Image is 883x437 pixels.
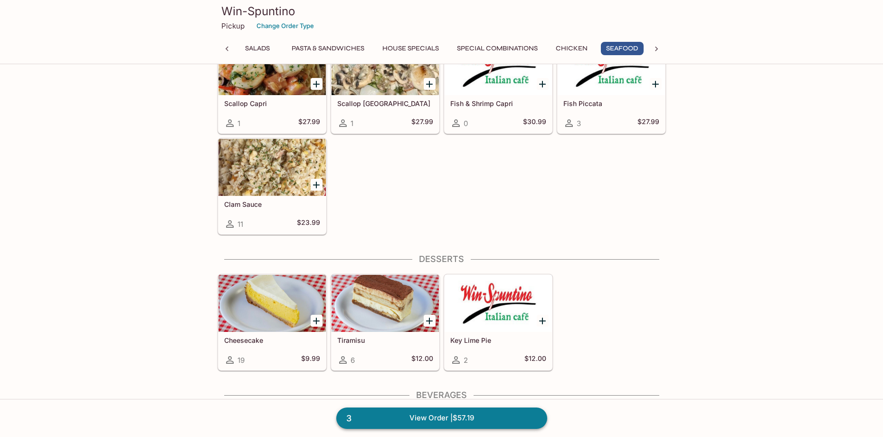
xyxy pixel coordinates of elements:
span: 11 [237,220,243,229]
button: House Specials [377,42,444,55]
h5: $12.00 [411,354,433,366]
button: Chicken [551,42,593,55]
span: 0 [464,119,468,128]
h5: Fish & Shrimp Capri [450,99,546,107]
button: Add Cheesecake [311,315,323,327]
button: Salads [236,42,279,55]
button: Add Clam Sauce [311,179,323,191]
div: Scallop Capri [218,38,326,95]
button: Pasta & Sandwiches [286,42,370,55]
h5: $27.99 [637,117,659,129]
h5: Scallop Capri [224,99,320,107]
h5: $27.99 [298,117,320,129]
button: Add Scallop Milano [424,78,436,90]
h5: $12.00 [524,354,546,366]
button: Change Order Type [252,19,318,33]
span: 3 [577,119,581,128]
h5: Fish Piccata [563,99,659,107]
div: Tiramisu [332,275,439,332]
div: Key Lime Pie [445,275,552,332]
a: Tiramisu6$12.00 [331,274,439,370]
div: Fish & Shrimp Capri [445,38,552,95]
button: Add Scallop Capri [311,78,323,90]
span: 3 [341,412,357,425]
span: 1 [351,119,353,128]
h5: Clam Sauce [224,200,320,208]
h4: Beverages [218,390,666,400]
h5: $30.99 [523,117,546,129]
a: 3View Order |$57.19 [336,408,547,428]
a: Clam Sauce11$23.99 [218,138,326,234]
span: 2 [464,356,468,365]
div: Fish Piccata [558,38,665,95]
a: Scallop Capri1$27.99 [218,38,326,134]
h5: Cheesecake [224,336,320,344]
a: Fish Piccata3$27.99 [557,38,665,134]
a: Scallop [GEOGRAPHIC_DATA]1$27.99 [331,38,439,134]
span: 19 [237,356,245,365]
a: Key Lime Pie2$12.00 [444,274,552,370]
h5: $27.99 [411,117,433,129]
div: Clam Sauce [218,139,326,196]
a: Cheesecake19$9.99 [218,274,326,370]
span: 6 [351,356,355,365]
h5: Tiramisu [337,336,433,344]
h5: $9.99 [301,354,320,366]
p: Pickup [221,21,245,30]
h4: Desserts [218,254,666,264]
button: Seafood [601,42,644,55]
a: Fish & Shrimp Capri0$30.99 [444,38,552,134]
h5: Key Lime Pie [450,336,546,344]
h3: Win-Spuntino [221,4,662,19]
div: Cheesecake [218,275,326,332]
button: Special Combinations [452,42,543,55]
div: Scallop Milano [332,38,439,95]
button: Add Fish Piccata [650,78,662,90]
button: Add Key Lime Pie [537,315,549,327]
h5: $23.99 [297,218,320,230]
button: Add Fish & Shrimp Capri [537,78,549,90]
button: Add Tiramisu [424,315,436,327]
h5: Scallop [GEOGRAPHIC_DATA] [337,99,433,107]
span: 1 [237,119,240,128]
